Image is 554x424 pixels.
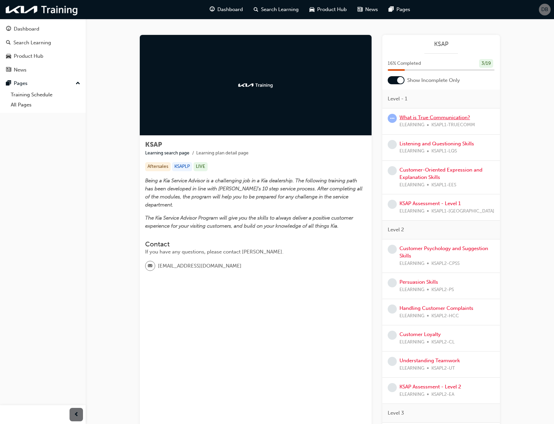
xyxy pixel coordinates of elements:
[399,312,424,320] span: ELEARNING
[431,286,454,294] span: KSAPL2-PS
[14,25,39,33] div: Dashboard
[3,77,83,90] button: Pages
[158,262,242,270] span: [EMAIL_ADDRESS][DOMAIN_NAME]
[210,5,215,14] span: guage-icon
[388,278,397,287] span: learningRecordVerb_NONE-icon
[399,331,441,337] a: Customer Loyalty
[217,6,243,13] span: Dashboard
[388,304,397,314] span: learningRecordVerb_NONE-icon
[407,77,460,84] span: Show Incomplete Only
[3,23,83,35] a: Dashboard
[3,37,83,49] a: Search Learning
[388,383,397,392] span: learningRecordVerb_NONE-icon
[479,59,493,68] div: 3 / 19
[399,391,424,398] span: ELEARNING
[431,338,455,346] span: KSAPL2-CL
[541,6,548,13] span: DB
[399,114,470,121] a: What is True Communication?
[389,5,394,14] span: pages-icon
[399,260,424,268] span: ELEARNING
[196,149,249,157] li: Learning plan detail page
[388,60,421,67] span: 16 % Completed
[431,365,455,372] span: KSAPL2-UT
[194,162,208,171] div: LIVE
[145,215,354,229] span: The Kia Service Advisor Program will give you the skills to always deliver a positive customer ex...
[399,365,424,372] span: ELEARNING
[388,245,397,254] span: learningRecordVerb_NONE-icon
[388,357,397,366] span: learningRecordVerb_NONE-icon
[6,26,11,32] span: guage-icon
[6,67,11,73] span: news-icon
[399,147,424,155] span: ELEARNING
[399,286,424,294] span: ELEARNING
[145,178,364,208] span: Being a Kia Service Advisor is a challenging job in a Kia dealership. The following training path...
[399,207,424,215] span: ELEARNING
[431,207,494,215] span: KSAPL1-[GEOGRAPHIC_DATA]
[399,305,473,311] a: Handling Customer Complaints
[145,248,366,256] div: If you have any questions, please contact [PERSON_NAME].
[14,52,43,60] div: Product Hub
[431,312,459,320] span: KSAPL2-HCC
[6,81,11,87] span: pages-icon
[431,121,475,129] span: KSAPL1-TRUECOMM
[6,40,11,46] span: search-icon
[399,338,424,346] span: ELEARNING
[388,166,397,175] span: learningRecordVerb_NONE-icon
[74,411,79,419] span: prev-icon
[145,240,366,248] h3: Contact
[352,3,383,16] a: news-iconNews
[431,147,457,155] span: KSAPL1-LQS
[237,82,274,89] img: kia-training
[388,331,397,340] span: learningRecordVerb_NONE-icon
[399,167,482,181] a: Customer-Oriented Expression and Explanation Skills
[539,4,551,15] button: DB
[14,66,27,74] div: News
[145,141,162,148] span: KSAP
[399,121,424,129] span: ELEARNING
[399,200,461,206] a: KSAP Assessment - Level 1
[3,64,83,76] a: News
[365,6,378,13] span: News
[8,100,83,110] a: All Pages
[388,140,397,149] span: learningRecordVerb_NONE-icon
[431,260,460,268] span: KSAPL2-CPSS
[399,384,461,390] a: KSAP Assessment - Level 2
[388,200,397,209] span: learningRecordVerb_NONE-icon
[388,226,404,234] span: Level 2
[3,3,81,16] img: kia-training
[388,40,495,48] a: KSAP
[172,162,192,171] div: KSAPLP
[304,3,352,16] a: car-iconProduct Hub
[431,391,454,398] span: KSAPL2-EA
[3,21,83,77] button: DashboardSearch LearningProduct HubNews
[396,6,410,13] span: Pages
[383,3,416,16] a: pages-iconPages
[14,80,28,87] div: Pages
[254,5,258,14] span: search-icon
[431,181,456,189] span: KSAPL1-EES
[3,50,83,62] a: Product Hub
[388,409,404,417] span: Level 3
[145,150,189,156] a: Learning search page
[399,141,474,147] a: Listening and Questioning Skills
[145,162,171,171] div: Aftersales
[399,181,424,189] span: ELEARNING
[388,95,407,103] span: Level - 1
[13,39,51,47] div: Search Learning
[76,79,80,88] span: up-icon
[148,262,153,271] span: email-icon
[6,53,11,59] span: car-icon
[357,5,363,14] span: news-icon
[388,114,397,123] span: learningRecordVerb_ATTEMPT-icon
[317,6,347,13] span: Product Hub
[8,90,83,100] a: Training Schedule
[204,3,248,16] a: guage-iconDashboard
[309,5,314,14] span: car-icon
[248,3,304,16] a: search-iconSearch Learning
[399,358,460,364] a: Understanding Teamwork
[399,245,488,259] a: Customer Psychology and Suggestion Skills
[261,6,299,13] span: Search Learning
